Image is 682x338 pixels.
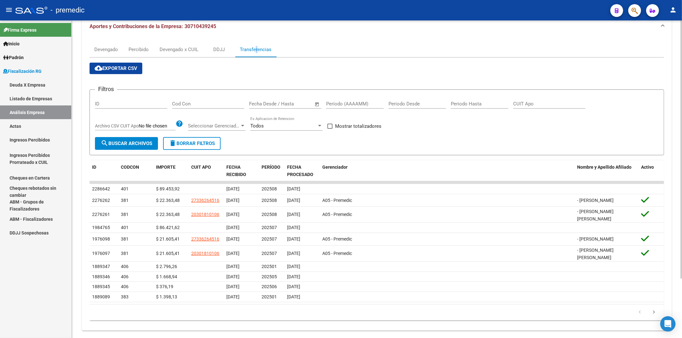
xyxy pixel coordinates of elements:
span: [DATE] [287,186,300,191]
span: [DATE] [226,251,239,256]
a: go to next page [648,309,660,316]
span: 381 [121,236,129,242]
span: $ 22.363,48 [156,198,180,203]
span: $ 21.605,41 [156,251,180,256]
span: $ 22.363,48 [156,212,180,217]
span: 1889347 [92,264,110,269]
span: 2286642 [92,186,110,191]
span: CODCON [121,165,139,170]
span: $ 1.668,94 [156,274,177,279]
span: 202507 [262,236,277,242]
span: [DATE] [287,294,300,299]
span: [DATE] [287,264,300,269]
div: Transferencias [240,46,271,53]
span: [DATE] [226,225,239,230]
span: [DATE] [287,225,300,230]
span: - [PERSON_NAME] [PERSON_NAME] [577,248,614,260]
span: $ 89.453,92 [156,186,180,191]
datatable-header-cell: CUIT APO [189,160,224,181]
input: Fecha inicio [249,101,275,107]
span: Borrar Filtros [169,141,215,146]
span: [DATE] [287,251,300,256]
span: [DATE] [226,186,239,191]
span: 1889345 [92,284,110,289]
span: 1976097 [92,251,110,256]
mat-icon: menu [5,6,13,14]
span: 381 [121,212,129,217]
span: 2276262 [92,198,110,203]
span: $ 86.421,62 [156,225,180,230]
span: 202508 [262,186,277,191]
span: 2276261 [92,212,110,217]
mat-icon: delete [169,139,176,147]
button: Open calendar [314,101,321,108]
span: 1889346 [92,274,110,279]
span: [DATE] [226,284,239,289]
div: Devengado x CUIL [160,46,198,53]
span: $ 1.398,13 [156,294,177,299]
span: 20301810106 [191,212,219,217]
span: 202508 [262,212,277,217]
span: FECHA RECIBIDO [226,165,246,177]
span: A05 - Premedic [322,198,352,203]
div: Open Intercom Messenger [660,316,676,332]
div: Devengado [94,46,118,53]
span: - [PERSON_NAME] [577,236,614,242]
span: 383 [121,294,129,299]
span: $ 21.605,41 [156,236,180,242]
span: 381 [121,251,129,256]
span: CUIT APO [191,165,211,170]
span: Mostrar totalizadores [335,122,381,130]
button: Borrar Filtros [163,137,221,150]
span: [DATE] [226,212,239,217]
button: Buscar Archivos [95,137,158,150]
datatable-header-cell: Nombre y Apellido Afiliado [575,160,639,181]
span: A05 - Premedic [322,212,352,217]
span: 202508 [262,198,277,203]
mat-icon: help [176,120,183,127]
button: Exportar CSV [90,63,142,74]
span: 202507 [262,251,277,256]
span: 27336264516 [191,198,219,203]
span: [DATE] [226,294,239,299]
span: Todos [250,123,264,129]
span: 406 [121,274,129,279]
span: 1984765 [92,225,110,230]
span: [DATE] [287,274,300,279]
span: Firma Express [3,27,36,34]
span: 401 [121,186,129,191]
datatable-header-cell: PERÍODO [259,160,285,181]
div: Percibido [129,46,149,53]
span: 202501 [262,264,277,269]
span: PERÍODO [262,165,280,170]
datatable-header-cell: Gerenciador [320,160,575,181]
datatable-header-cell: FECHA PROCESADO [285,160,320,181]
span: - premedic [51,3,85,17]
span: Fiscalización RG [3,68,42,75]
span: ID [92,165,96,170]
span: [DATE] [287,236,300,242]
span: 1889089 [92,294,110,299]
span: 401 [121,225,129,230]
div: DDJJ [213,46,225,53]
span: Buscar Archivos [101,141,152,146]
span: A05 - Premedic [322,236,352,242]
mat-icon: cloud_download [95,64,102,72]
mat-expansion-panel-header: Aportes y Contribuciones de la Empresa: 30710439245 [82,16,672,37]
div: Aportes y Contribuciones de la Empresa: 30710439245 [82,37,672,331]
span: Seleccionar Gerenciador [188,123,240,129]
a: go to previous page [634,309,646,316]
span: [DATE] [226,236,239,242]
span: FECHA PROCESADO [287,165,313,177]
span: 202501 [262,294,277,299]
span: Gerenciador [322,165,348,170]
span: [DATE] [287,284,300,289]
span: Activo [641,165,654,170]
mat-icon: search [101,139,108,147]
span: 406 [121,284,129,289]
span: 406 [121,264,129,269]
span: 381 [121,198,129,203]
span: A05 - Premedic [322,251,352,256]
span: - [PERSON_NAME] [577,198,614,203]
span: Padrón [3,54,24,61]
